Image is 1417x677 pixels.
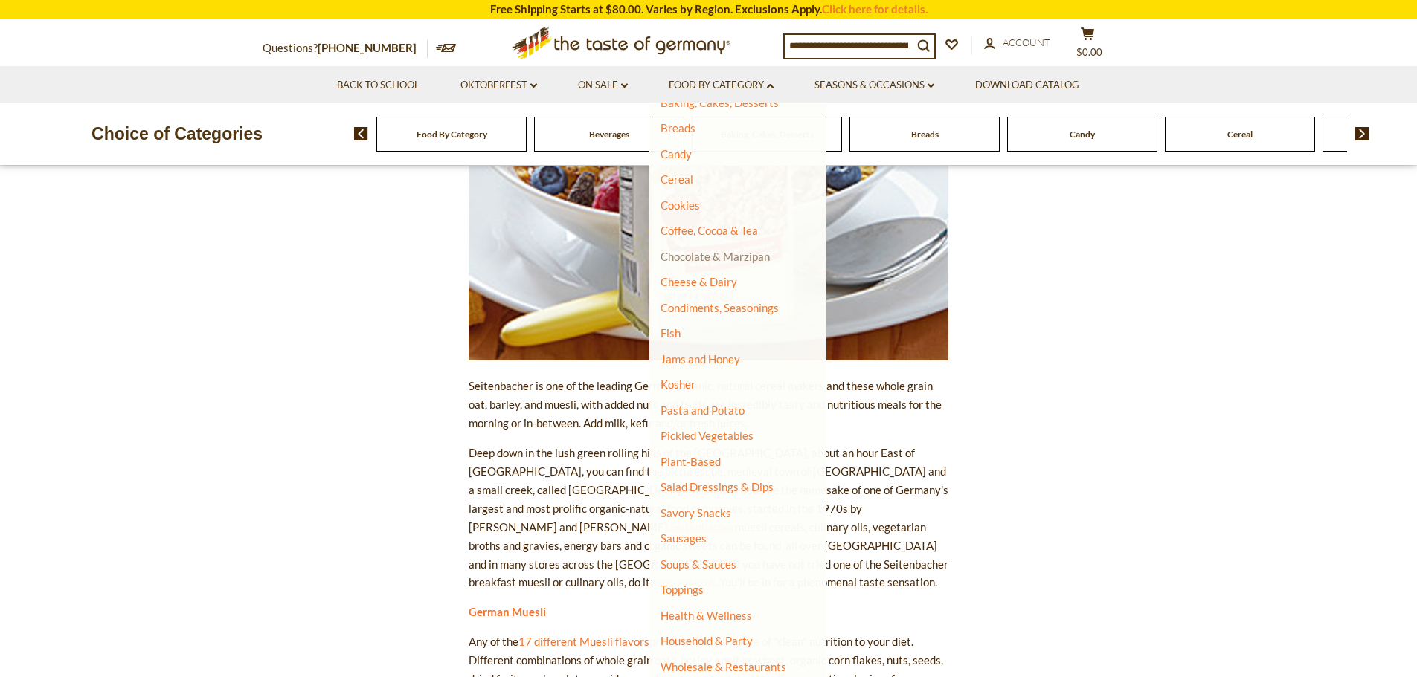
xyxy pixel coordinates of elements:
a: Beverages [589,129,629,140]
a: Food By Category [669,77,774,94]
a: Baking, Cakes, Desserts [661,96,779,109]
p: Deep down in the lush green rolling hills of the [GEOGRAPHIC_DATA], about an hour East of [GEOGRA... [469,444,948,592]
a: Condiments, Seasonings [661,301,779,314]
a: Food By Category [417,129,487,140]
a: Kosher [661,378,695,391]
button: $0.00 [1066,27,1111,64]
a: Candy [661,147,692,161]
a: Breads [661,121,695,135]
a: Jams and Honey [661,352,740,366]
a: Sausages [661,531,707,545]
a: German Muesli [469,605,546,618]
a: Salad Dressings & Dips [661,480,774,493]
p: Questions? [263,39,428,58]
a: Chocolate & Marzipan [661,250,770,263]
a: 17 different Muesli flavors [518,635,649,648]
a: Download Catalog [975,77,1079,94]
a: Coffee, Cocoa & Tea [661,224,758,237]
a: Health & Wellness [661,605,752,626]
img: previous arrow [354,127,368,140]
a: Click here for details. [822,2,928,16]
a: Cereal [661,172,693,186]
a: Account [984,35,1050,51]
p: Seitenbacher is one of the leading German organic, natural cereal makers and these whole grain oa... [469,377,948,433]
span: $0.00 [1076,46,1102,58]
a: Candy [1070,129,1095,140]
img: next arrow [1355,127,1369,140]
a: Oktoberfest [460,77,537,94]
a: Back to School [337,77,420,94]
a: Breads [911,129,939,140]
a: Plant-Based [661,455,721,468]
span: Account [1003,36,1050,48]
a: Savory Snacks [661,506,731,519]
a: Seasons & Occasions [814,77,934,94]
a: Household & Party [661,630,753,651]
a: Pickled Vegetables [661,429,754,442]
a: Wholesale & Restaurants [661,656,786,677]
a: On Sale [578,77,628,94]
a: Cookies [661,198,700,212]
a: Toppings [661,583,704,596]
a: Cereal [1227,129,1253,140]
a: Pasta and Potato [661,404,745,417]
a: Cheese & Dairy [661,275,737,288]
a: Fish [661,326,681,340]
a: [PHONE_NUMBER] [318,41,417,54]
a: Soups & Sauces [661,557,736,571]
